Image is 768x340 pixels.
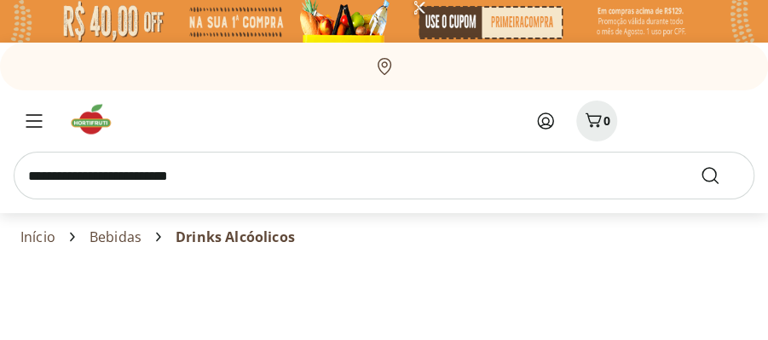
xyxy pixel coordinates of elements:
[576,101,617,141] button: Carrinho
[700,165,741,186] button: Submit Search
[14,101,55,141] button: Menu
[90,229,141,245] a: Bebidas
[14,152,754,199] input: search
[68,102,125,136] img: Hortifruti
[20,229,55,245] a: Início
[176,229,295,245] span: Drinks Alcóolicos
[603,112,610,129] span: 0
